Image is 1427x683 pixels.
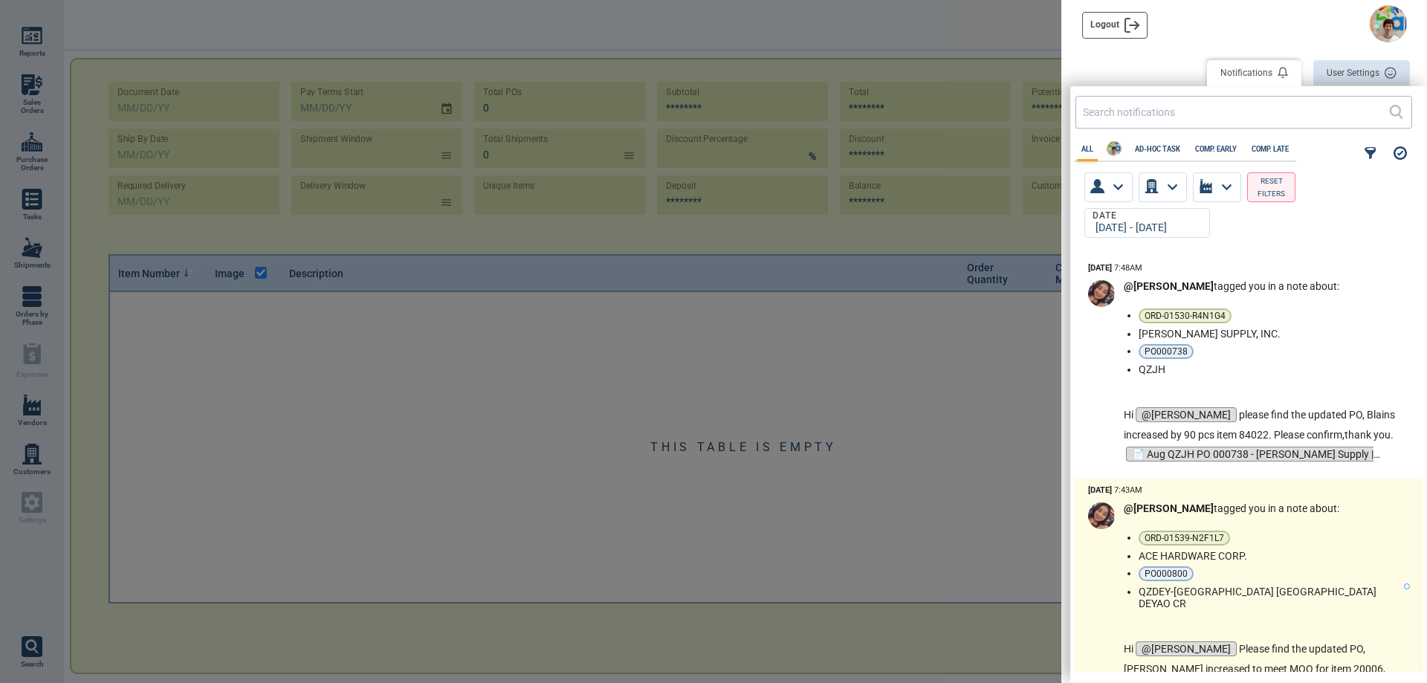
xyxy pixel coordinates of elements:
[1145,534,1224,543] span: ORD-01539-N2F1L7
[1370,5,1407,42] img: Avatar
[1124,502,1214,514] strong: @[PERSON_NAME]
[1091,211,1119,221] legend: Date
[1124,280,1214,292] strong: @[PERSON_NAME]
[1088,502,1115,529] img: Avatar
[1139,363,1398,375] li: QZJH
[1207,60,1301,86] button: Notifications
[1107,141,1122,156] img: Avatar
[1070,256,1423,672] div: grid
[1247,172,1295,202] button: RESET FILTERS
[1247,145,1293,153] label: COMP. LATE
[1139,328,1398,340] li: [PERSON_NAME] SUPPLY, INC.
[1145,569,1188,578] span: PO000800
[1139,586,1398,609] li: QZDEY-[GEOGRAPHIC_DATA] [GEOGRAPHIC_DATA] DEYAO CR
[1136,641,1237,656] span: @[PERSON_NAME]
[1254,175,1289,201] span: RESET FILTERS
[1082,12,1148,39] button: Logout
[1124,405,1404,444] p: Hi please find the updated PO, Blains increased by 90 pcs item 84022. Please confirm,thank you.
[1207,60,1410,90] div: outlined primary button group
[1145,311,1226,320] span: ORD-01530-R4N1G4
[1191,145,1241,153] label: COMP. EARLY
[1088,263,1112,273] strong: [DATE]
[1088,485,1112,495] strong: [DATE]
[1313,60,1410,86] button: User Settings
[1088,280,1115,307] img: Avatar
[1124,502,1339,514] span: tagged you in a note about:
[1077,145,1098,153] label: All
[1124,447,1373,482] span: 📄 Aug QZJH PO 000738 - [PERSON_NAME] Supply | PO000738 [v2]
[1088,264,1142,273] label: 7:48AM
[1136,407,1237,422] span: @[PERSON_NAME]
[1130,145,1185,153] label: AD-HOC TASK
[1124,280,1339,292] span: tagged you in a note about:
[1091,222,1197,235] div: [DATE] - [DATE]
[1145,347,1188,356] span: PO000738
[1139,550,1398,562] li: ACE HARDWARE CORP.
[1088,486,1142,496] label: 7:43AM
[1083,101,1389,123] input: Search notifications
